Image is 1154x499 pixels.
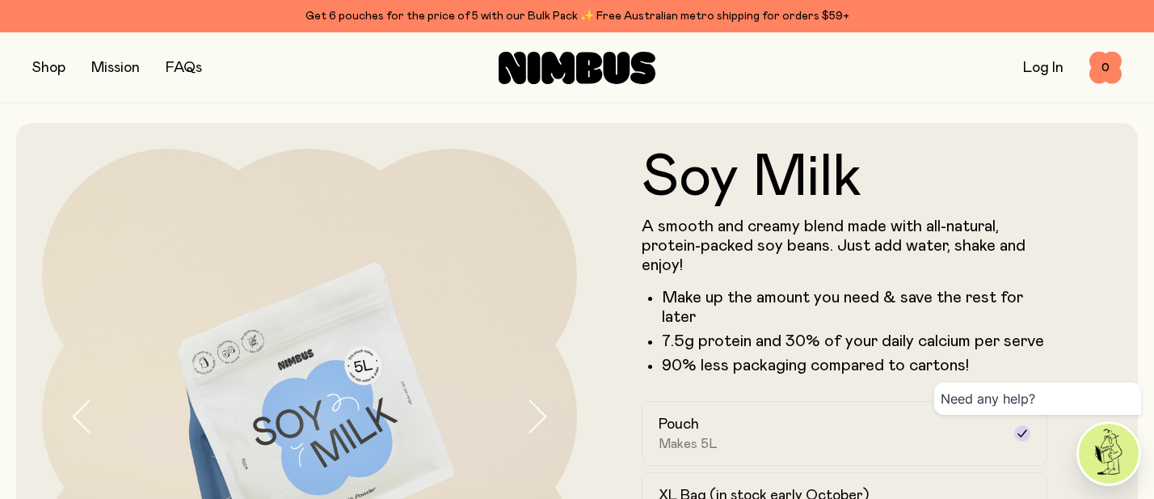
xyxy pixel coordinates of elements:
a: Log In [1023,61,1063,75]
div: Need any help? [934,383,1141,415]
h2: Pouch [659,415,699,434]
li: Make up the amount you need & save the rest for later [662,288,1047,327]
img: agent [1079,424,1139,484]
p: 90% less packaging compared to cartons! [662,356,1047,375]
a: FAQs [166,61,202,75]
a: Mission [91,61,140,75]
h1: Soy Milk [642,149,1047,207]
button: 0 [1089,52,1122,84]
li: 7.5g protein and 30% of your daily calcium per serve [662,332,1047,351]
div: Get 6 pouches for the price of 5 with our Bulk Pack ✨ Free Australian metro shipping for orders $59+ [32,6,1122,26]
p: A smooth and creamy blend made with all-natural, protein-packed soy beans. Just add water, shake ... [642,217,1047,275]
span: Makes 5L [659,436,718,452]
